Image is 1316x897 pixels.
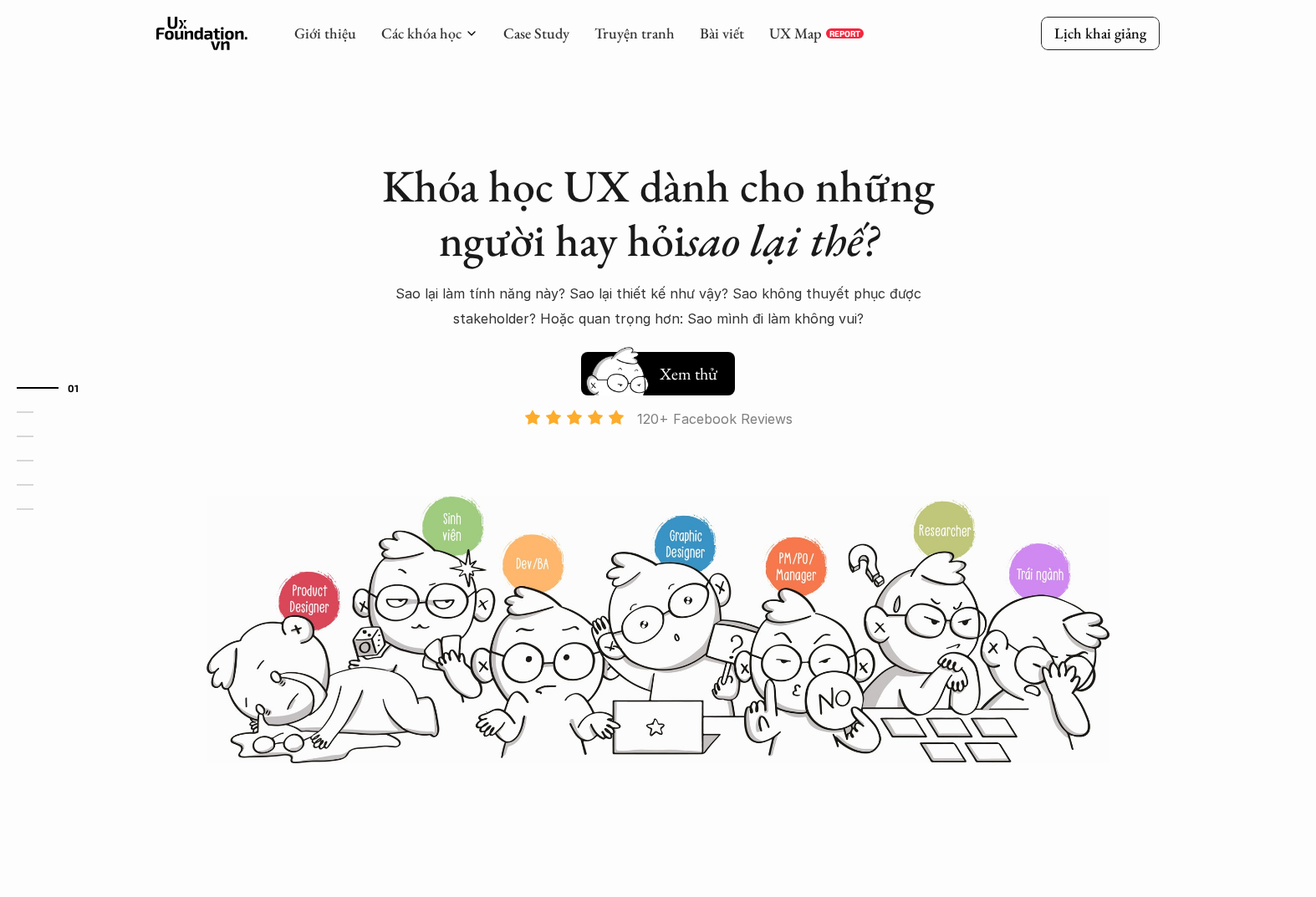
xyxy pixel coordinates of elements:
strong: 01 [68,382,79,394]
a: UX Map [769,23,822,43]
p: Lịch khai giảng [1054,23,1146,43]
a: Các khóa học [381,23,462,43]
a: 01 [17,378,96,398]
a: Bài viết [700,23,744,43]
a: Case Study [503,23,569,43]
a: Xem thử [581,344,735,395]
em: sao lại thế? [686,211,878,269]
p: 120+ Facebook Reviews [637,406,793,431]
a: Truyện tranh [594,23,675,43]
p: REPORT [829,28,860,38]
h5: Xem thử [660,362,717,385]
h1: Khóa học UX dành cho những người hay hỏi [365,159,951,268]
a: REPORT [826,28,864,38]
a: Lịch khai giảng [1041,17,1160,49]
p: Sao lại làm tính năng này? Sao lại thiết kế như vậy? Sao không thuyết phục được stakeholder? Hoặc... [374,281,942,332]
a: 120+ Facebook Reviews [509,409,807,493]
a: Giới thiệu [294,23,356,43]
